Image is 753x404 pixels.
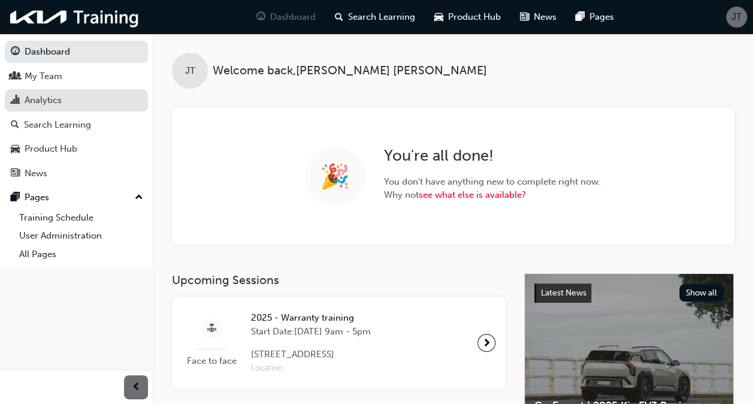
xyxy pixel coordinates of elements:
[6,5,144,29] img: kia-training
[25,191,49,204] div: Pages
[182,306,495,379] a: Face to face2025 - Warranty trainingStart Date:[DATE] 9am - 5pm[STREET_ADDRESS]Location
[5,89,148,111] a: Analytics
[135,190,143,206] span: up-icon
[11,47,20,58] span: guage-icon
[24,118,91,132] div: Search Learning
[14,245,148,264] a: All Pages
[384,146,601,165] h2: You ' re all done!
[520,10,529,25] span: news-icon
[251,325,371,339] span: Start Date: [DATE] 9am - 5pm
[384,188,601,202] span: Why not
[25,94,62,107] div: Analytics
[247,5,325,29] a: guage-iconDashboard
[448,10,501,24] span: Product Hub
[270,10,316,24] span: Dashboard
[11,168,20,179] span: news-icon
[132,380,141,395] span: prev-icon
[25,70,62,83] div: My Team
[5,138,148,160] a: Product Hub
[335,10,343,25] span: search-icon
[5,114,148,136] a: Search Learning
[256,10,265,25] span: guage-icon
[207,321,216,336] span: sessionType_FACE_TO_FACE-icon
[11,95,20,106] span: chart-icon
[5,41,148,63] a: Dashboard
[5,38,148,186] button: DashboardMy TeamAnalyticsSearch LearningProduct HubNews
[251,311,371,325] span: 2025 - Warranty training
[5,186,148,209] button: Pages
[251,361,371,375] span: Location
[576,10,585,25] span: pages-icon
[325,5,425,29] a: search-iconSearch Learning
[185,64,195,78] span: JT
[534,10,557,24] span: News
[5,65,148,88] a: My Team
[384,175,601,189] span: You don ' t have anything new to complete right now.
[726,7,747,28] button: JT
[589,10,614,24] span: Pages
[534,284,724,303] a: Latest NewsShow all
[566,5,624,29] a: pages-iconPages
[14,227,148,245] a: User Administration
[348,10,415,24] span: Search Learning
[731,10,742,24] span: JT
[11,71,20,82] span: people-icon
[320,170,350,183] span: 🎉
[419,189,526,200] a: see what else is available?
[5,162,148,185] a: News
[679,284,724,302] button: Show all
[482,334,491,351] span: next-icon
[182,354,241,368] span: Face to face
[11,144,20,155] span: car-icon
[541,288,586,298] span: Latest News
[25,142,77,156] div: Product Hub
[434,10,443,25] span: car-icon
[510,5,566,29] a: news-iconNews
[251,348,371,361] span: [STREET_ADDRESS]
[11,192,20,203] span: pages-icon
[14,209,148,227] a: Training Schedule
[213,64,487,78] span: Welcome back , [PERSON_NAME] [PERSON_NAME]
[425,5,510,29] a: car-iconProduct Hub
[172,273,505,287] h3: Upcoming Sessions
[25,167,47,180] div: News
[11,120,19,131] span: search-icon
